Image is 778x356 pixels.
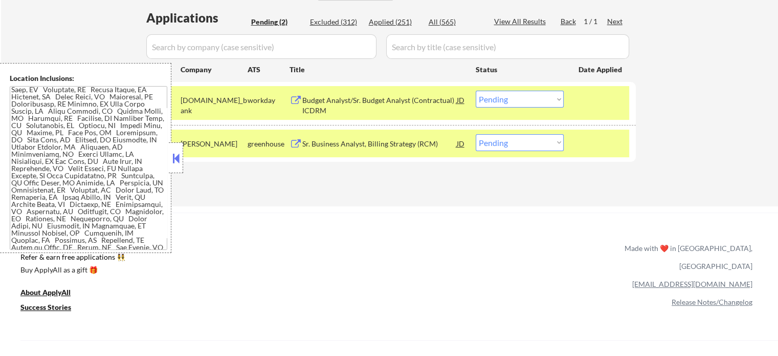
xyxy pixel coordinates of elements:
div: workday [248,95,290,106]
div: Company [181,65,248,75]
div: Buy ApplyAll as a gift 🎁 [20,266,123,274]
div: Pending (2) [251,17,302,27]
div: View All Results [494,16,549,27]
input: Search by company (case sensitive) [146,34,376,59]
div: Applied (251) [369,17,420,27]
input: Search by title (case sensitive) [386,34,629,59]
div: Date Applied [579,65,624,75]
div: Next [607,16,624,27]
div: JD [456,134,466,153]
div: Made with ❤️ in [GEOGRAPHIC_DATA], [GEOGRAPHIC_DATA] [620,239,752,275]
a: Refer & earn free applications 👯‍♀️ [20,254,411,264]
div: [PERSON_NAME] [181,139,248,149]
div: 1 / 1 [584,16,607,27]
div: Excluded (312) [310,17,361,27]
div: ATS [248,65,290,75]
div: Title [290,65,466,75]
div: Location Inclusions: [10,73,167,83]
u: Success Stories [20,303,71,311]
div: Budget Analyst/Sr. Budget Analyst (Contractual) ICDRM [302,95,457,115]
div: Applications [146,12,248,24]
div: Sr. Business Analyst, Billing Strategy (RCM) [302,139,457,149]
div: JD [456,91,466,109]
a: Release Notes/Changelog [672,298,752,306]
div: greenhouse [248,139,290,149]
u: About ApplyAll [20,288,71,297]
a: Success Stories [20,302,85,315]
div: [DOMAIN_NAME]_bank [181,95,248,115]
div: All (565) [429,17,480,27]
div: Status [476,60,564,78]
a: Buy ApplyAll as a gift 🎁 [20,264,123,277]
a: [EMAIL_ADDRESS][DOMAIN_NAME] [632,280,752,288]
div: Back [561,16,577,27]
a: About ApplyAll [20,287,85,300]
